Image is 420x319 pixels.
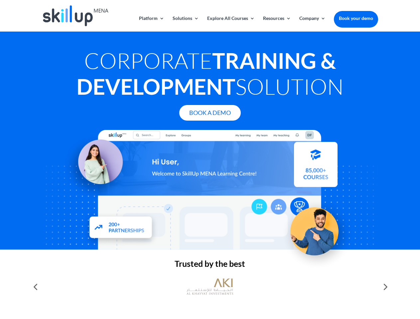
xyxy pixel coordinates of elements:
[281,193,354,267] img: Upskill your workforce - SkillUp
[139,16,164,32] a: Platform
[76,48,336,99] strong: Training & Development
[179,105,241,121] a: Book A Demo
[43,5,108,26] img: Skillup Mena
[334,11,378,26] a: Book your demo
[62,132,129,199] img: Learning Management Solution - SkillUp
[42,48,378,103] h1: Corporate Solution
[187,275,233,298] img: al khayyat investments logo
[294,145,338,190] img: Courses library - SkillUp MENA
[299,16,326,32] a: Company
[42,260,378,271] h2: Trusted by the best
[263,16,291,32] a: Resources
[207,16,255,32] a: Explore All Courses
[173,16,199,32] a: Solutions
[82,210,160,246] img: Partners - SkillUp Mena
